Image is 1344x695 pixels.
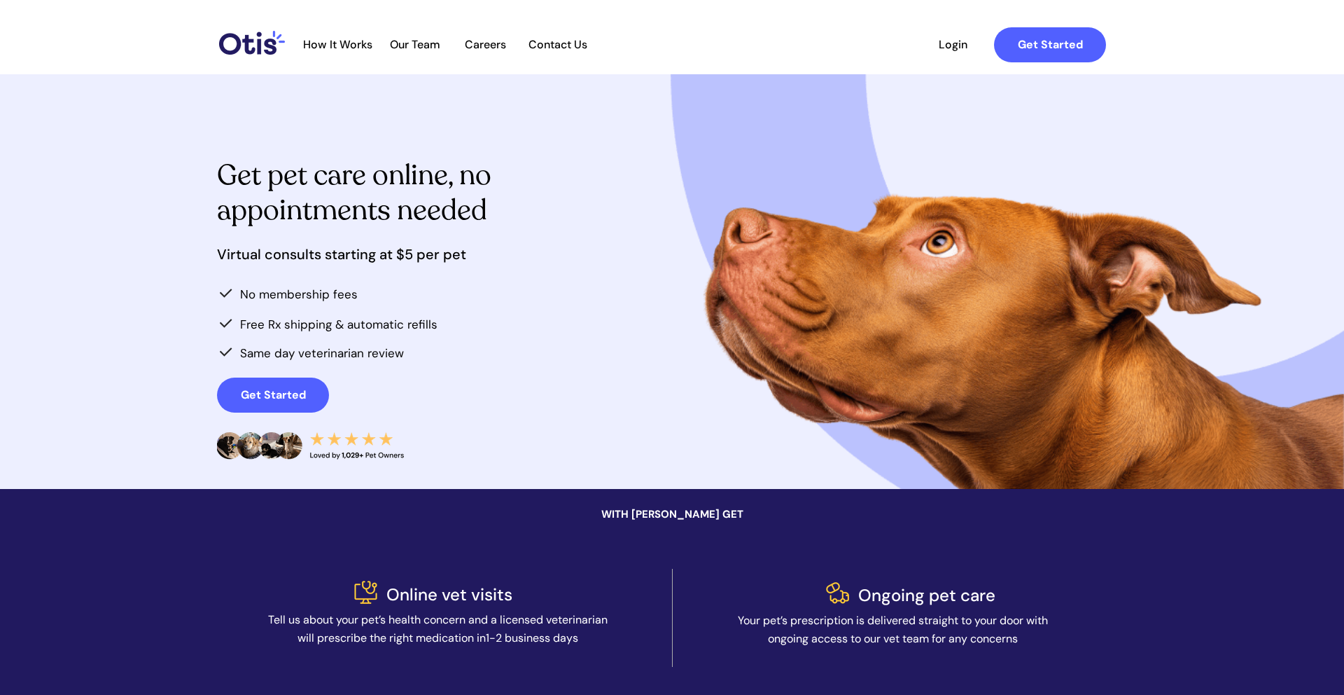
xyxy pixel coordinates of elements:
a: Get Started [217,378,329,413]
span: No membership fees [240,287,358,302]
span: Free Rx shipping & automatic refills [240,317,437,332]
span: Get pet care online, no appointments needed [217,156,491,229]
span: Ongoing pet care [858,584,995,606]
span: Contact Us [521,38,594,51]
span: Same day veterinarian review [240,345,404,361]
span: WITH [PERSON_NAME] GET [601,507,743,521]
span: Online vet visits [386,584,512,605]
span: Login [920,38,985,51]
span: Careers [451,38,519,51]
a: Our Team [381,38,449,52]
span: How It Works [296,38,379,51]
a: Login [920,27,985,62]
a: Get Started [994,27,1106,62]
span: 1-2 business days [486,631,578,645]
span: Your pet’s prescription is delivered straight to your door with ongoing access to our vet team fo... [738,613,1048,646]
span: Our Team [381,38,449,51]
a: Contact Us [521,38,594,52]
strong: Get Started [1018,37,1083,52]
a: Careers [451,38,519,52]
span: Virtual consults starting at $5 per pet [217,245,466,263]
a: How It Works [296,38,379,52]
span: Tell us about your pet’s health concern and a licensed veterinarian will prescribe the right medi... [268,612,608,645]
strong: Get Started [241,387,306,402]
